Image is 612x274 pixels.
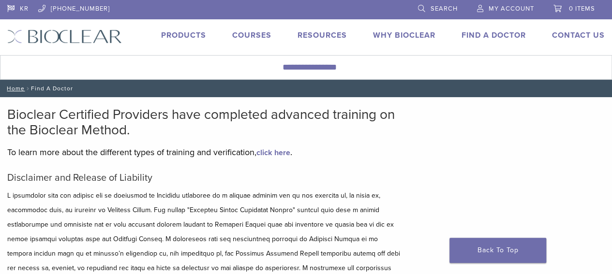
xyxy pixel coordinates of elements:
[489,5,534,13] span: My Account
[449,238,546,263] a: Back To Top
[298,30,347,40] a: Resources
[7,172,401,184] h5: Disclaimer and Release of Liability
[256,148,290,158] a: click here
[462,30,526,40] a: Find A Doctor
[25,86,31,91] span: /
[569,5,595,13] span: 0 items
[232,30,271,40] a: Courses
[7,29,122,43] img: Bioclear
[161,30,206,40] a: Products
[373,30,435,40] a: Why Bioclear
[552,30,605,40] a: Contact Us
[7,145,401,159] p: To learn more about the different types of training and verification, .
[7,107,401,138] h2: Bioclear Certified Providers have completed advanced training on the Bioclear Method.
[4,85,25,92] a: Home
[431,5,458,13] span: Search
